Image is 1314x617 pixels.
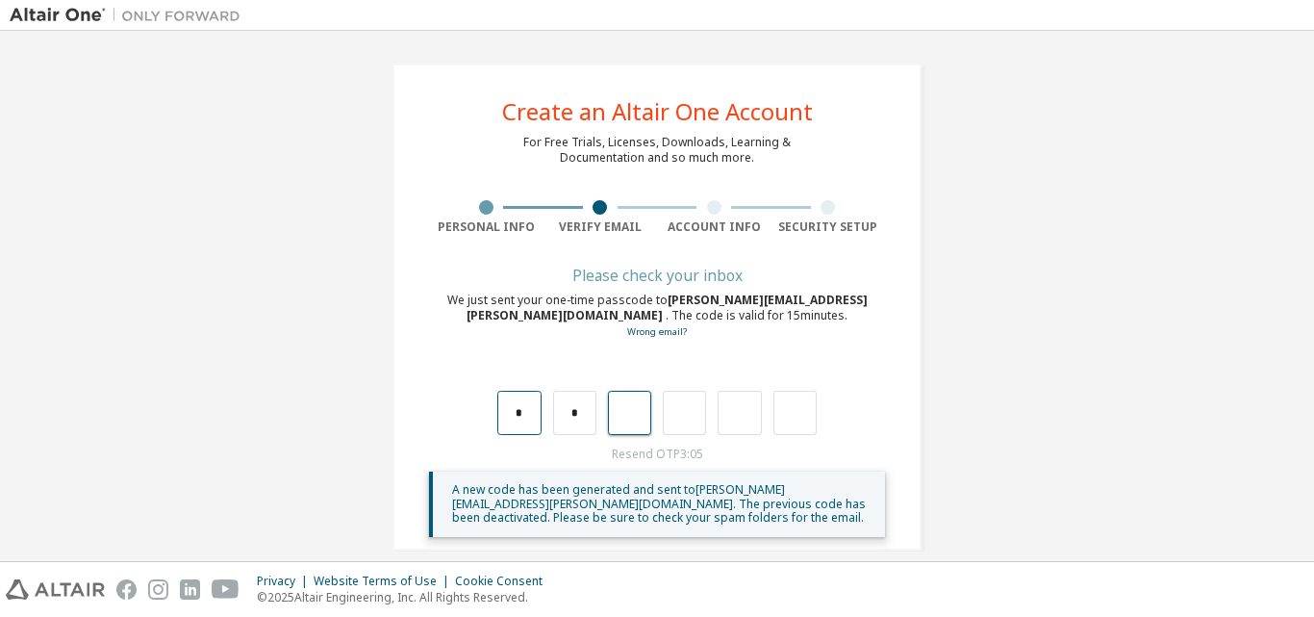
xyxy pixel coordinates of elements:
img: altair_logo.svg [6,579,105,600]
div: Account Info [657,219,771,235]
p: © 2025 Altair Engineering, Inc. All Rights Reserved. [257,589,554,605]
div: Personal Info [429,219,543,235]
div: Cookie Consent [455,574,554,589]
img: youtube.svg [212,579,240,600]
a: Go back to the registration form [627,325,687,338]
div: Security Setup [771,219,886,235]
img: linkedin.svg [180,579,200,600]
div: For Free Trials, Licenses, Downloads, Learning & Documentation and so much more. [523,135,791,166]
span: [PERSON_NAME][EMAIL_ADDRESS][PERSON_NAME][DOMAIN_NAME] [467,292,868,323]
div: Verify Email [543,219,658,235]
img: facebook.svg [116,579,137,600]
div: Website Terms of Use [314,574,455,589]
div: Please check your inbox [429,270,885,281]
img: Altair One [10,6,250,25]
div: Create an Altair One Account [502,100,813,123]
span: A new code has been generated and sent to [PERSON_NAME][EMAIL_ADDRESS][PERSON_NAME][DOMAIN_NAME] ... [452,481,866,526]
img: instagram.svg [148,579,168,600]
div: We just sent your one-time passcode to . The code is valid for 15 minutes. [429,293,885,340]
div: Privacy [257,574,314,589]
